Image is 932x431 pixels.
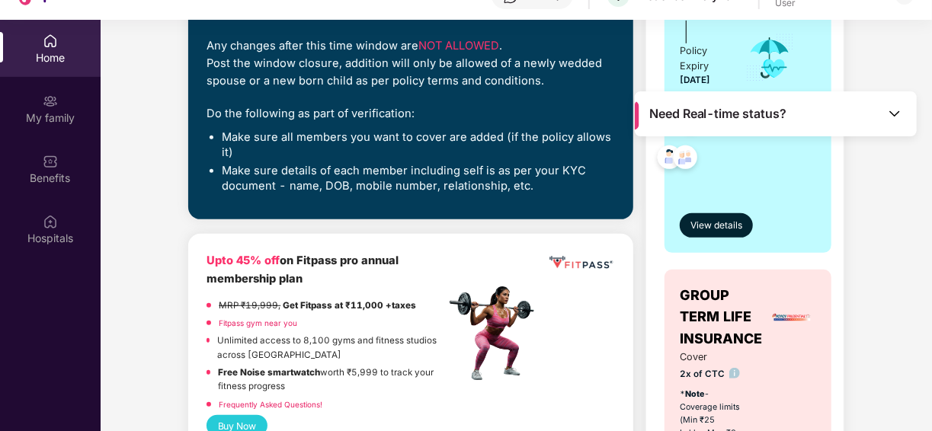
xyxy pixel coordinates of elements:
button: View details [680,213,754,238]
span: Need Real-time status? [649,106,787,122]
span: [DATE] [680,75,710,85]
strong: Get Fitpass at ₹11,000 +taxes [283,300,416,311]
img: svg+xml;base64,PHN2ZyBpZD0iSG9zcGl0YWxzIiB4bWxucz0iaHR0cDovL3d3dy53My5vcmcvMjAwMC9zdmciIHdpZHRoPS... [43,214,58,229]
del: MRP ₹19,999, [219,300,280,311]
div: Policy Expiry [680,43,725,74]
a: Fitpass gym near you [219,318,297,327]
b: Upto 45% off [207,254,280,267]
b: on Fitpass pro annual membership plan [207,254,399,285]
img: info [729,368,741,379]
b: Note [685,389,704,399]
p: Unlimited access to 8,100 gyms and fitness studios across [GEOGRAPHIC_DATA] [217,334,445,362]
strong: Free Noise smartwatch [218,367,320,378]
span: 2x of CTC [680,367,741,382]
img: icon [745,33,795,83]
div: Any changes after this time window are . Post the window closure, addition will only be allowed o... [207,37,615,90]
div: Do the following as part of verification: [207,105,615,123]
img: fppp.png [547,252,615,273]
img: svg+xml;base64,PHN2ZyBpZD0iSG9tZSIgeG1sbnM9Imh0dHA6Ly93d3cudzMub3JnLzIwMDAvc3ZnIiB3aWR0aD0iMjAiIG... [43,34,58,49]
p: worth ₹5,999 to track your fitness progress [218,366,445,394]
a: Frequently Asked Questions! [219,400,322,409]
span: Cover [680,350,741,365]
img: svg+xml;base64,PHN2ZyB3aWR0aD0iMjAiIGhlaWdodD0iMjAiIHZpZXdCb3g9IjAgMCAyMCAyMCIgZmlsbD0ibm9uZSIgeG... [43,94,58,109]
img: Toggle Icon [887,106,902,121]
li: Make sure all members you want to cover are added (if the policy allows it) [222,130,615,160]
img: svg+xml;base64,PHN2ZyB4bWxucz0iaHR0cDovL3d3dy53My5vcmcvMjAwMC9zdmciIHdpZHRoPSI0OC45NDMiIGhlaWdodD... [651,141,688,178]
img: svg+xml;base64,PHN2ZyBpZD0iQmVuZWZpdHMiIHhtbG5zPSJodHRwOi8vd3d3LnczLm9yZy8yMDAwL3N2ZyIgd2lkdGg9Ij... [43,154,58,169]
span: GROUP TERM LIFE INSURANCE [680,285,767,350]
img: fpp.png [445,283,547,385]
span: NOT ALLOWED [418,39,499,53]
img: insurerLogo [771,297,812,338]
img: svg+xml;base64,PHN2ZyB4bWxucz0iaHR0cDovL3d3dy53My5vcmcvMjAwMC9zdmciIHdpZHRoPSI0OC45NDMiIGhlaWdodD... [667,141,704,178]
span: View details [690,219,742,233]
li: Make sure details of each member including self is as per your KYC document - name, DOB, mobile n... [222,164,615,193]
